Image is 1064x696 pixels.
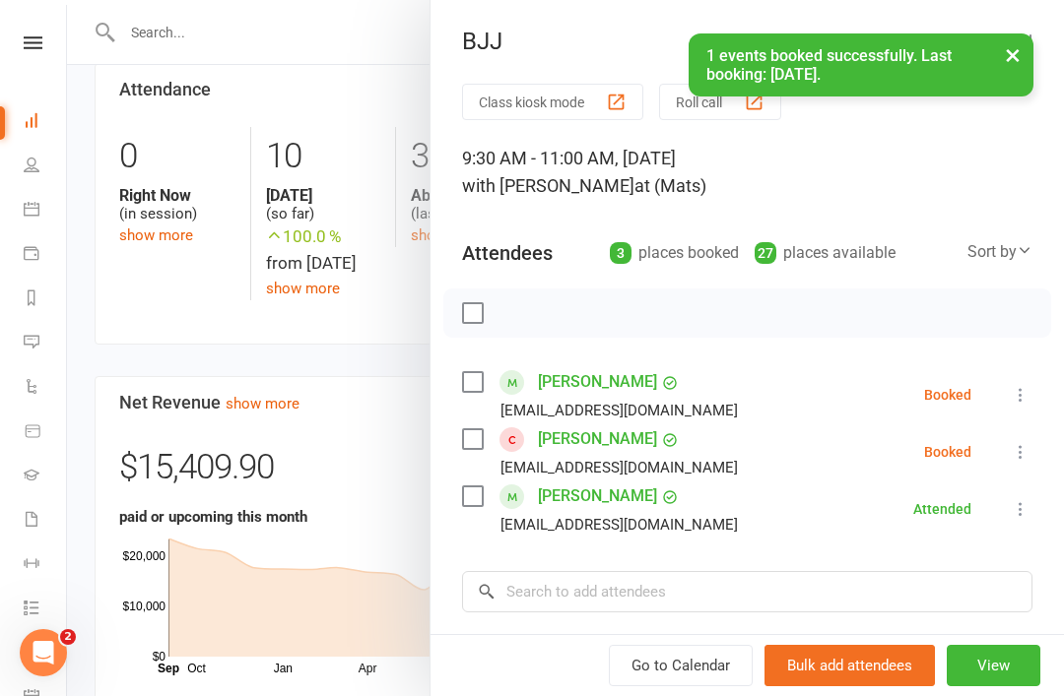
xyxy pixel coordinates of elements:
[24,100,68,145] a: Dashboard
[462,145,1032,200] div: 9:30 AM - 11:00 AM, [DATE]
[60,629,76,645] span: 2
[24,189,68,233] a: Calendar
[500,512,738,538] div: [EMAIL_ADDRESS][DOMAIN_NAME]
[431,28,1064,55] div: BJJ
[24,278,68,322] a: Reports
[462,175,634,196] span: with [PERSON_NAME]
[24,411,68,455] a: Product Sales
[967,239,1032,265] div: Sort by
[765,645,935,686] button: Bulk add attendees
[24,145,68,189] a: People
[24,233,68,278] a: Payments
[462,239,553,267] div: Attendees
[500,398,738,423] div: [EMAIL_ADDRESS][DOMAIN_NAME]
[538,366,657,398] a: [PERSON_NAME]
[634,175,706,196] span: at (Mats)
[500,455,738,480] div: [EMAIL_ADDRESS][DOMAIN_NAME]
[538,480,657,512] a: [PERSON_NAME]
[610,239,739,267] div: places booked
[538,423,657,455] a: [PERSON_NAME]
[610,242,632,264] div: 3
[947,645,1040,686] button: View
[924,445,971,459] div: Booked
[755,239,896,267] div: places available
[609,645,753,686] a: Go to Calendar
[755,242,776,264] div: 27
[20,629,67,676] iframe: Intercom live chat
[924,388,971,402] div: Booked
[995,33,1031,76] button: ×
[913,502,971,516] div: Attended
[462,571,1032,612] input: Search to add attendees
[689,33,1033,96] div: 1 events booked successfully. Last booking: [DATE].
